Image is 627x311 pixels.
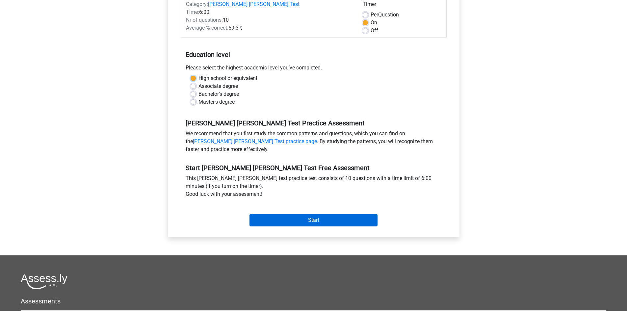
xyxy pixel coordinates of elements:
div: 10 [181,16,358,24]
a: [PERSON_NAME] [PERSON_NAME] Test [208,1,300,7]
h5: [PERSON_NAME] [PERSON_NAME] Test Practice Assessment [186,119,442,127]
label: Associate degree [198,82,238,90]
img: Assessly logo [21,274,67,289]
label: Off [371,27,378,35]
span: Per [371,12,378,18]
h5: Education level [186,48,442,61]
label: Master's degree [198,98,235,106]
span: Time: [186,9,199,15]
span: Average % correct: [186,25,228,31]
h5: Start [PERSON_NAME] [PERSON_NAME] Test Free Assessment [186,164,442,172]
a: [PERSON_NAME] [PERSON_NAME] Test practice page [193,138,317,144]
label: Bachelor's degree [198,90,239,98]
span: Category: [186,1,208,7]
div: We recommend that you first study the common patterns and questions, which you can find on the . ... [181,130,447,156]
span: Nr of questions: [186,17,223,23]
label: Question [371,11,399,19]
div: This [PERSON_NAME] [PERSON_NAME] test practice test consists of 10 questions with a time limit of... [181,174,447,201]
h5: Assessments [21,297,606,305]
div: Please select the highest academic level you’ve completed. [181,64,447,74]
label: High school or equivalent [198,74,257,82]
div: 6:00 [181,8,358,16]
input: Start [249,214,378,226]
div: Timer [363,0,441,11]
div: 59.3% [181,24,358,32]
label: On [371,19,377,27]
